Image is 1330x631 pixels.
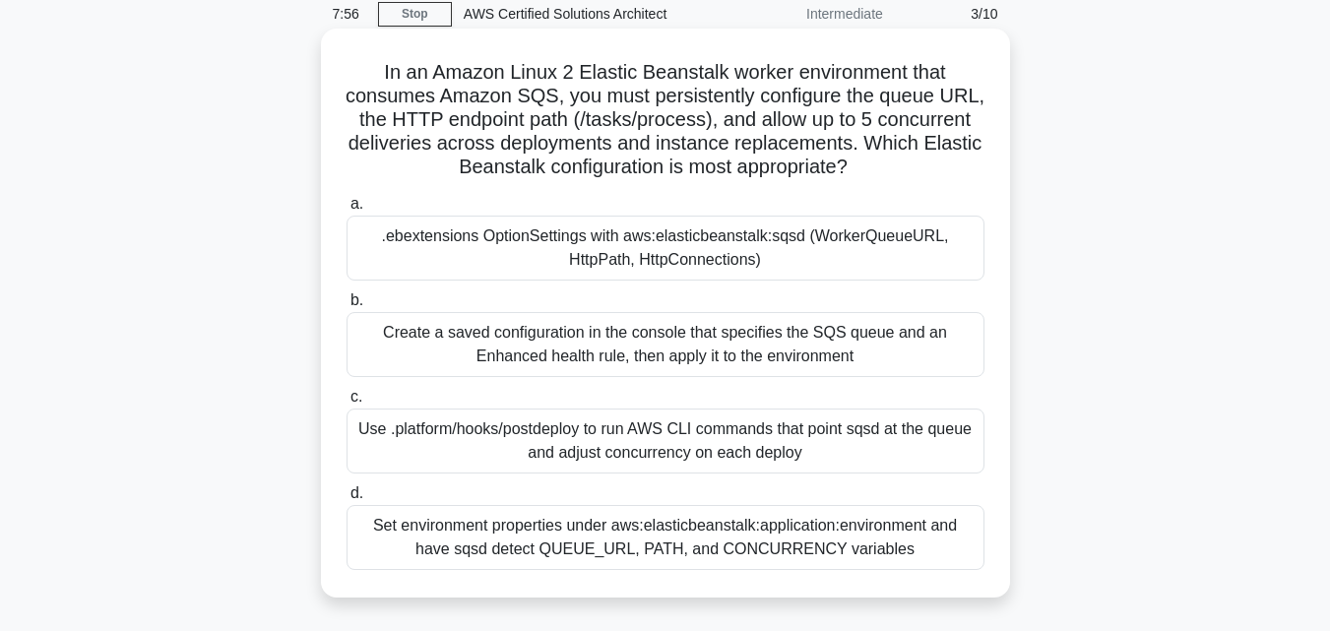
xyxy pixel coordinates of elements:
h5: In an Amazon Linux 2 Elastic Beanstalk worker environment that consumes Amazon SQS, you must pers... [345,60,986,180]
div: Create a saved configuration in the console that specifies the SQS queue and an Enhanced health r... [347,312,984,377]
span: b. [350,291,363,308]
div: .ebextensions OptionSettings with aws:elasticbeanstalk:sqsd (WorkerQueueURL, HttpPath, HttpConnec... [347,216,984,281]
div: Set environment properties under aws:elasticbeanstalk:application:environment and have sqsd detec... [347,505,984,570]
a: Stop [378,2,452,27]
div: Use .platform/hooks/postdeploy to run AWS CLI commands that point sqsd at the queue and adjust co... [347,409,984,473]
span: d. [350,484,363,501]
span: a. [350,195,363,212]
span: c. [350,388,362,405]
